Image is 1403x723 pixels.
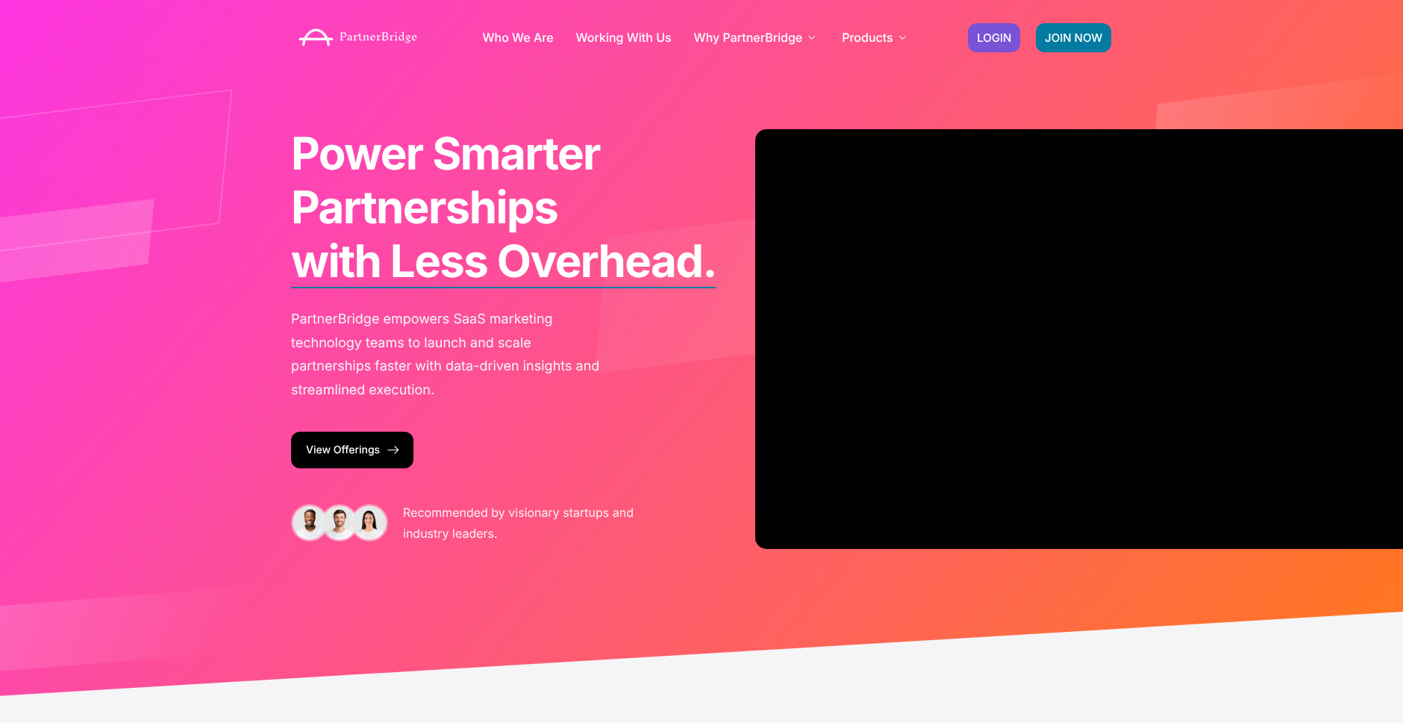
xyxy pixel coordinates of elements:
span: Power Smarter Partnerships [291,127,600,235]
span: View Offerings [306,445,380,456]
p: Recommended by visionary startups and industry leaders. [403,502,637,544]
a: LOGIN [968,23,1020,52]
p: PartnerBridge empowers SaaS marketing technology teams to launch and scale partnerships faster wi... [291,308,604,402]
a: Products [842,31,910,43]
span: JOIN NOW [1045,32,1102,43]
a: View Offerings [291,432,413,468]
a: Who We Are [482,31,553,43]
b: with Less Overhead. [291,235,716,288]
a: JOIN NOW [1036,23,1111,52]
span: LOGIN [977,32,1011,43]
a: Why PartnerBridge [694,31,820,43]
a: Working With Us [576,31,672,43]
